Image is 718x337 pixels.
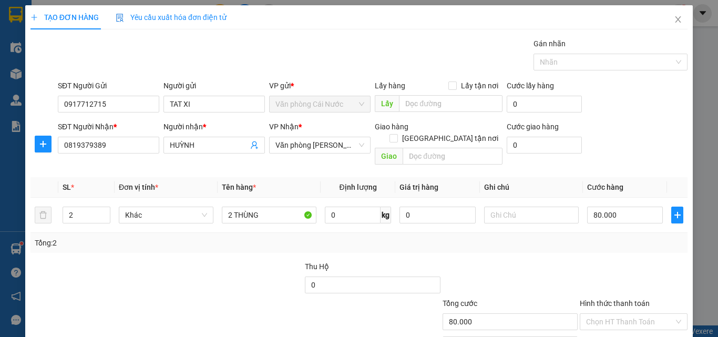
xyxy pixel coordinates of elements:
[403,148,502,165] input: Dọc đường
[35,136,52,152] button: plus
[339,183,376,191] span: Định lượng
[663,5,693,35] button: Close
[375,95,399,112] span: Lấy
[507,81,554,90] label: Cước lấy hàng
[399,207,475,223] input: 0
[580,299,650,308] label: Hình thức thanh toán
[30,13,99,22] span: TẠO ĐƠN HÀNG
[443,299,477,308] span: Tổng cước
[375,148,403,165] span: Giao
[507,96,582,113] input: Cước lấy hàng
[35,140,51,148] span: plus
[305,262,329,271] span: Thu Hộ
[163,121,265,132] div: Người nhận
[534,39,566,48] label: Gán nhãn
[275,96,364,112] span: Văn phòng Cái Nước
[375,81,405,90] span: Lấy hàng
[30,14,38,21] span: plus
[507,137,582,154] input: Cước giao hàng
[375,122,408,131] span: Giao hàng
[58,80,159,91] div: SĐT Người Gửi
[275,137,364,153] span: Văn phòng Hồ Chí Minh
[398,132,502,144] span: [GEOGRAPHIC_DATA] tận nơi
[507,122,559,131] label: Cước giao hàng
[35,237,278,249] div: Tổng: 2
[674,15,682,24] span: close
[381,207,391,223] span: kg
[35,207,52,223] button: delete
[671,207,683,223] button: plus
[484,207,579,223] input: Ghi Chú
[399,183,438,191] span: Giá trị hàng
[250,141,259,149] span: user-add
[222,183,256,191] span: Tên hàng
[480,177,583,198] th: Ghi chú
[587,183,623,191] span: Cước hàng
[672,211,683,219] span: plus
[457,80,502,91] span: Lấy tận nơi
[116,14,124,22] img: icon
[222,207,316,223] input: VD: Bàn, Ghế
[163,80,265,91] div: Người gửi
[63,183,71,191] span: SL
[269,80,371,91] div: VP gửi
[116,13,227,22] span: Yêu cầu xuất hóa đơn điện tử
[125,207,207,223] span: Khác
[58,121,159,132] div: SĐT Người Nhận
[399,95,502,112] input: Dọc đường
[119,183,158,191] span: Đơn vị tính
[269,122,299,131] span: VP Nhận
